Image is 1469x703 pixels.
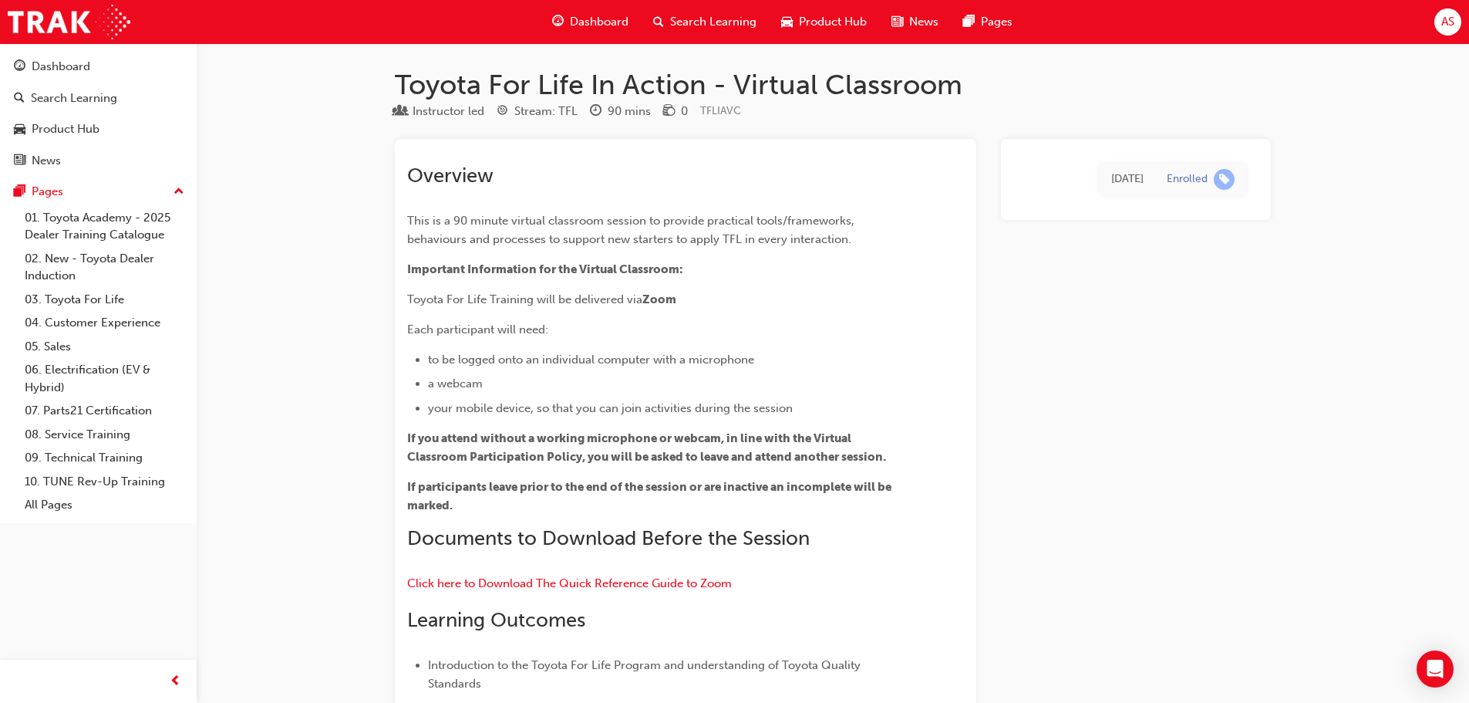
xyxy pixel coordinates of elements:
a: Click here to Download The Quick Reference Guide to Zoom [407,576,732,590]
a: guage-iconDashboard [540,6,641,38]
a: 02. New - Toyota Dealer Induction [19,247,190,288]
span: a webcam [428,377,483,390]
a: 08. Service Training [19,423,190,447]
span: your mobile device, so that you can join activities during the session [428,401,793,415]
span: search-icon [14,92,25,106]
span: car-icon [14,123,25,137]
a: 10. TUNE Rev-Up Training [19,470,190,494]
button: Pages [6,177,190,206]
div: Product Hub [32,120,99,138]
button: AS [1434,8,1461,35]
span: prev-icon [170,672,181,691]
span: pages-icon [14,185,25,199]
a: All Pages [19,493,190,517]
div: Dashboard [32,58,90,76]
a: 07. Parts21 Certification [19,399,190,423]
a: 03. Toyota For Life [19,288,190,312]
span: search-icon [653,12,664,32]
button: DashboardSearch LearningProduct HubNews [6,49,190,177]
span: learningRecordVerb_ENROLL-icon [1214,169,1235,190]
span: car-icon [781,12,793,32]
span: Zoom [642,292,676,306]
div: 90 mins [608,103,651,120]
span: Learning resource code [700,104,741,117]
div: Duration [590,102,651,121]
div: Stream [497,102,578,121]
span: Learning Outcomes [407,608,585,632]
div: 0 [681,103,688,120]
div: Pages [32,183,63,201]
div: Open Intercom Messenger [1417,651,1454,688]
a: Search Learning [6,84,190,113]
a: news-iconNews [879,6,951,38]
div: Stream: TFL [514,103,578,120]
span: News [909,13,938,31]
span: clock-icon [590,105,601,119]
a: pages-iconPages [951,6,1025,38]
span: Dashboard [570,13,628,31]
span: If you attend without a working microphone or webcam, in line with the Virtual Classroom Particip... [407,431,886,464]
a: 06. Electrification (EV & Hybrid) [19,358,190,399]
span: guage-icon [14,60,25,74]
div: News [32,152,61,170]
span: Toyota For Life Training will be delivered via [407,292,642,306]
a: Product Hub [6,115,190,144]
div: Type [395,102,484,121]
span: Each participant will need: [407,323,548,336]
span: pages-icon [963,12,975,32]
div: Instructor led [413,103,484,120]
span: to be logged onto an individual computer with a microphone [428,353,754,367]
span: AS [1441,13,1454,31]
a: Dashboard [6,52,190,81]
span: Pages [981,13,1012,31]
span: money-icon [663,105,675,119]
span: up-icon [174,182,184,202]
h1: Toyota For Life In Action - Virtual Classroom [395,68,1271,102]
span: news-icon [891,12,903,32]
span: target-icon [497,105,508,119]
span: Documents to Download Before the Session [407,526,810,550]
span: Search Learning [670,13,756,31]
span: Product Hub [799,13,867,31]
a: 09. Technical Training [19,446,190,470]
a: search-iconSearch Learning [641,6,769,38]
div: Price [663,102,688,121]
img: Trak [8,5,130,39]
span: Overview [407,164,494,188]
span: guage-icon [552,12,564,32]
a: 01. Toyota Academy - 2025 Dealer Training Catalogue [19,206,190,247]
a: 04. Customer Experience [19,311,190,335]
div: Search Learning [31,90,117,107]
span: learningResourceType_INSTRUCTOR_LED-icon [395,105,406,119]
span: Important Information for the Virtual Classroom: [407,262,683,276]
a: News [6,147,190,175]
div: Thu Jul 17 2025 14:14:58 GMT+1000 (Australian Eastern Standard Time) [1111,171,1144,188]
a: 05. Sales [19,335,190,359]
a: car-iconProduct Hub [769,6,879,38]
div: Enrolled [1167,172,1208,187]
span: news-icon [14,154,25,168]
span: Introduction to the Toyota For Life Program and understanding of Toyota Quality Standards [428,658,864,691]
span: This is a 90 minute virtual classroom session to provide practical tools/frameworks, behaviours a... [407,214,857,246]
span: If participants leave prior to the end of the session or are inactive an incomplete will be marked. [407,480,894,512]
